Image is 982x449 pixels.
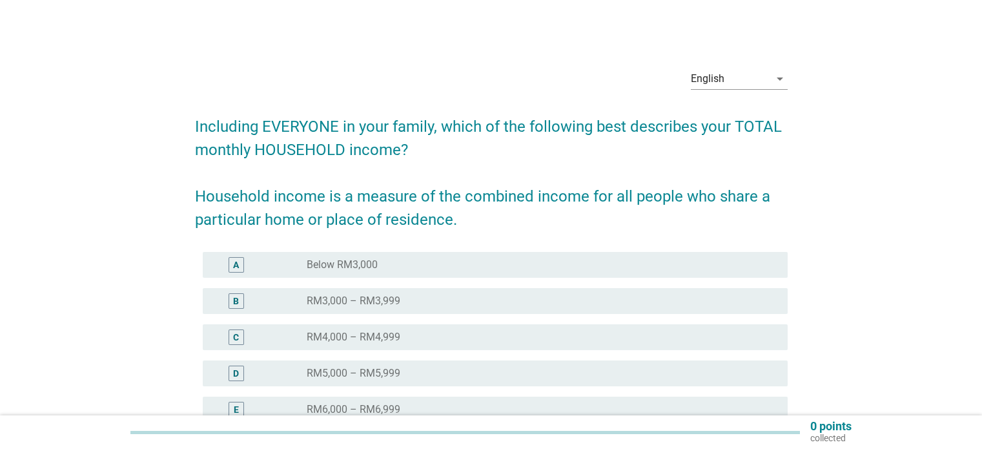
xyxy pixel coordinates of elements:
[307,403,400,416] label: RM6,000 – RM6,999
[233,258,239,272] div: A
[810,421,852,432] p: 0 points
[810,432,852,444] p: collected
[233,367,239,381] div: D
[307,331,400,344] label: RM4,000 – RM4,999
[233,295,239,308] div: B
[772,71,788,87] i: arrow_drop_down
[307,258,378,271] label: Below RM3,000
[234,403,239,417] div: E
[233,331,239,344] div: C
[195,102,788,231] h2: Including EVERYONE in your family, which of the following best describes your TOTAL monthly HOUSE...
[307,295,400,308] label: RM3,000 – RM3,999
[307,367,400,380] label: RM5,000 – RM5,999
[691,73,724,85] div: English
